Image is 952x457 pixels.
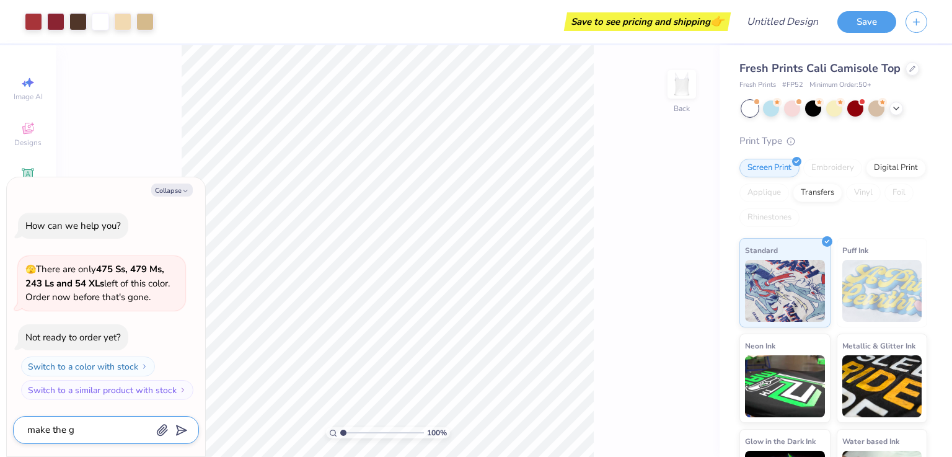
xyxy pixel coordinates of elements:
[739,184,789,202] div: Applique
[25,331,121,344] div: Not ready to order yet?
[739,61,901,76] span: Fresh Prints Cali Camisole Top
[567,12,728,31] div: Save to see pricing and shipping
[739,159,800,177] div: Screen Print
[25,263,170,303] span: There are only left of this color. Order now before that's gone.
[14,92,43,102] span: Image AI
[739,80,776,91] span: Fresh Prints
[21,357,155,376] button: Switch to a color with stock
[669,72,694,97] img: Back
[710,14,724,29] span: 👉
[803,159,862,177] div: Embroidery
[866,159,926,177] div: Digital Print
[739,134,927,148] div: Print Type
[21,380,193,400] button: Switch to a similar product with stock
[25,263,164,290] strong: 475 Ss, 479 Ms, 243 Ls and 54 XLs
[884,184,914,202] div: Foil
[842,244,868,257] span: Puff Ink
[151,184,193,197] button: Collapse
[25,264,36,275] span: 🫣
[179,386,187,394] img: Switch to a similar product with stock
[842,260,922,322] img: Puff Ink
[745,355,825,417] img: Neon Ink
[842,355,922,417] img: Metallic & Glitter Ink
[25,220,121,232] div: How can we help you?
[26,422,152,438] textarea: make the
[427,427,447,438] span: 100 %
[846,184,881,202] div: Vinyl
[809,80,871,91] span: Minimum Order: 50 +
[745,339,775,352] span: Neon Ink
[837,11,896,33] button: Save
[745,435,816,448] span: Glow in the Dark Ink
[737,9,828,34] input: Untitled Design
[842,435,899,448] span: Water based Ink
[141,363,148,370] img: Switch to a color with stock
[745,244,778,257] span: Standard
[842,339,915,352] span: Metallic & Glitter Ink
[745,260,825,322] img: Standard
[739,208,800,227] div: Rhinestones
[782,80,803,91] span: # FP52
[14,138,42,148] span: Designs
[674,103,690,114] div: Back
[793,184,842,202] div: Transfers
